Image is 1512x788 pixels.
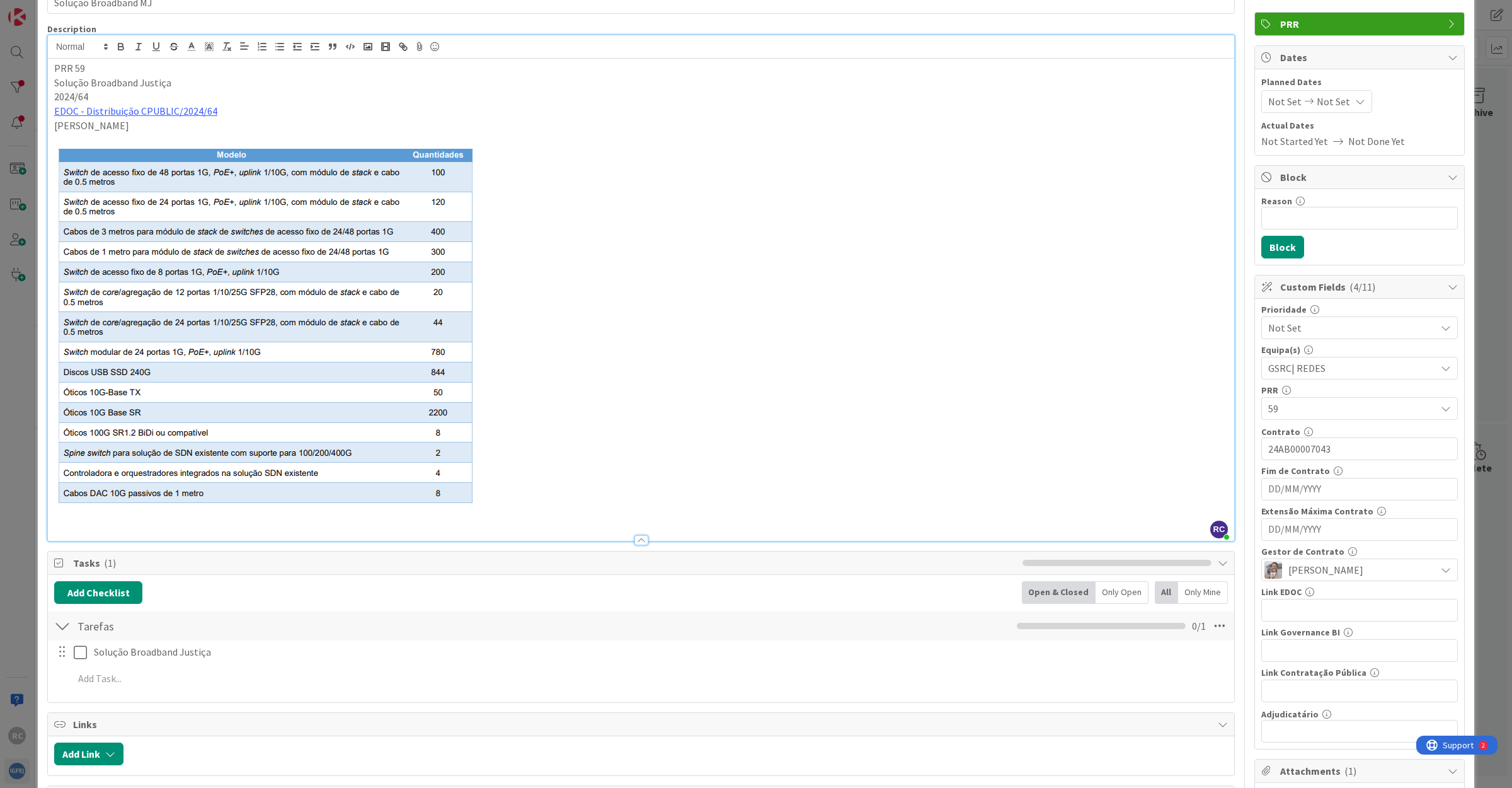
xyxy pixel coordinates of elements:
span: PRR [1280,16,1441,32]
span: 0 / 1 [1192,618,1206,634]
input: DD/MM/YYYY [1268,478,1451,500]
span: Tasks [73,555,1016,571]
img: MB [1264,561,1282,579]
span: Support [26,2,57,17]
span: RC [1210,521,1228,538]
span: Not Set [1268,319,1429,337]
div: Only Mine [1178,581,1228,604]
div: All [1155,581,1178,604]
span: Dates [1280,50,1441,65]
label: Contrato [1261,426,1300,437]
div: Prioridade [1261,305,1458,314]
span: 59 [1268,401,1436,416]
span: Attachments [1280,763,1441,779]
span: ( 1 ) [1344,765,1356,777]
a: EDOC - Distribuição CPUBLIC/2024/64 [54,105,217,117]
span: Not Set [1317,94,1350,109]
label: Reason [1261,195,1292,207]
span: Not Done Yet [1348,134,1405,149]
label: Adjudicatário [1261,709,1319,720]
span: Actual Dates [1261,119,1458,132]
p: Solução Broadband Justiça [94,645,1225,659]
div: Equipa(s) [1261,345,1458,354]
span: Description [47,23,96,35]
div: Fim de Contrato [1261,466,1458,475]
img: image.png [54,147,484,514]
div: Open & Closed [1022,581,1096,604]
span: ( 1 ) [104,557,116,569]
div: Link EDOC [1261,588,1458,596]
div: Extensão Máxima Contrato [1261,507,1458,516]
span: Not Set [1268,94,1302,109]
input: Add Checklist... [73,615,357,637]
span: [PERSON_NAME] [1288,562,1363,577]
p: [PERSON_NAME] [54,119,1228,133]
p: Solução Broadband Justiça [54,76,1228,90]
span: Block [1280,170,1441,185]
button: Add Checklist [54,581,142,604]
span: Links [73,717,1211,732]
p: PRR 59 [54,61,1228,76]
button: Add Link [54,743,123,765]
span: Not Started Yet [1261,134,1328,149]
input: DD/MM/YYYY [1268,519,1451,540]
span: 2024/64 [54,90,88,103]
button: Block [1261,236,1304,258]
div: Gestor de Contrato [1261,547,1458,556]
span: Planned Dates [1261,76,1458,89]
div: PRR [1261,386,1458,395]
div: Link Contratação Pública [1261,668,1458,677]
div: 2 [66,5,69,15]
span: ( 4/11 ) [1349,281,1375,293]
div: Link Governance BI [1261,628,1458,637]
span: GSRC| REDES [1268,361,1436,376]
span: Custom Fields [1280,279,1441,294]
div: Only Open [1096,581,1148,604]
